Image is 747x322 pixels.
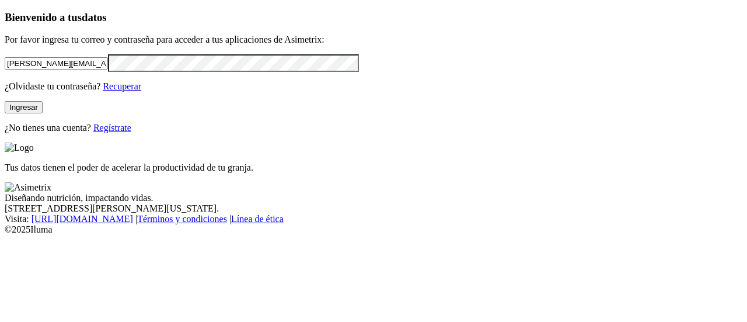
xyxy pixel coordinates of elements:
div: Visita : | | [5,214,742,224]
a: Términos y condiciones [137,214,227,224]
div: © 2025 Iluma [5,224,742,235]
button: Ingresar [5,101,43,113]
a: [URL][DOMAIN_NAME] [32,214,133,224]
p: Por favor ingresa tu correo y contraseña para acceder a tus aplicaciones de Asimetrix: [5,34,742,45]
input: Tu correo [5,57,108,70]
div: [STREET_ADDRESS][PERSON_NAME][US_STATE]. [5,203,742,214]
img: Logo [5,143,34,153]
div: Diseñando nutrición, impactando vidas. [5,193,742,203]
h3: Bienvenido a tus [5,11,742,24]
img: Asimetrix [5,182,51,193]
a: Línea de ética [231,214,284,224]
a: Recuperar [103,81,141,91]
p: ¿Olvidaste tu contraseña? [5,81,742,92]
p: ¿No tienes una cuenta? [5,123,742,133]
a: Regístrate [93,123,131,133]
p: Tus datos tienen el poder de acelerar la productividad de tu granja. [5,162,742,173]
span: datos [82,11,107,23]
